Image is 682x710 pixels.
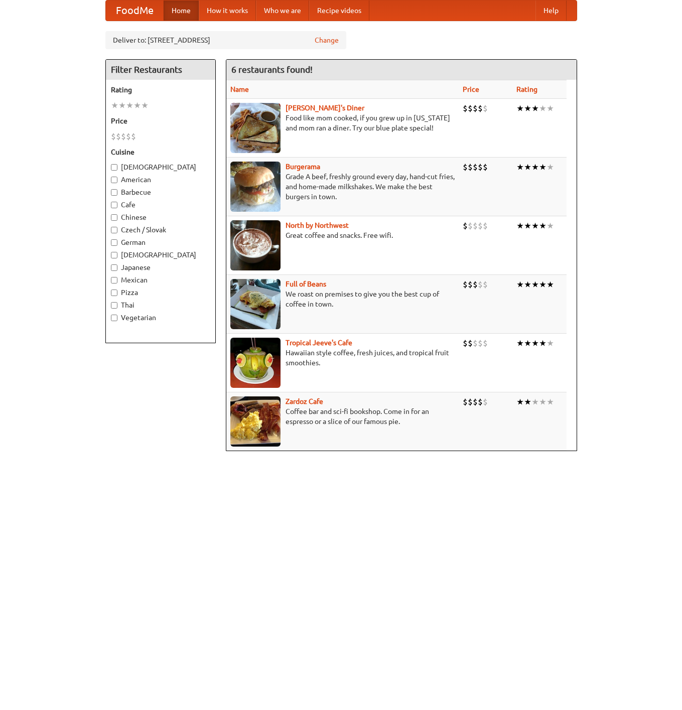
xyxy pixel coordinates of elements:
[535,1,567,21] a: Help
[531,220,539,231] li: ★
[105,31,346,49] div: Deliver to: [STREET_ADDRESS]
[106,1,164,21] a: FoodMe
[478,338,483,349] li: $
[111,227,117,233] input: Czech / Slovak
[111,290,117,296] input: Pizza
[121,131,126,142] li: $
[111,250,210,260] label: [DEMOGRAPHIC_DATA]
[286,163,320,171] b: Burgerama
[539,338,547,349] li: ★
[463,162,468,173] li: $
[111,202,117,208] input: Cafe
[483,103,488,114] li: $
[111,225,210,235] label: Czech / Slovak
[524,338,531,349] li: ★
[309,1,369,21] a: Recipe videos
[106,60,215,80] h4: Filter Restaurants
[133,100,141,111] li: ★
[111,116,210,126] h5: Price
[531,396,539,407] li: ★
[111,177,117,183] input: American
[230,85,249,93] a: Name
[478,279,483,290] li: $
[483,279,488,290] li: $
[524,279,531,290] li: ★
[531,162,539,173] li: ★
[531,103,539,114] li: ★
[524,162,531,173] li: ★
[256,1,309,21] a: Who we are
[111,288,210,298] label: Pizza
[478,162,483,173] li: $
[547,396,554,407] li: ★
[111,262,210,272] label: Japanese
[539,396,547,407] li: ★
[141,100,149,111] li: ★
[111,162,210,172] label: [DEMOGRAPHIC_DATA]
[111,277,117,283] input: Mexican
[230,338,281,388] img: jeeves.jpg
[230,103,281,153] img: sallys.jpg
[463,279,468,290] li: $
[468,396,473,407] li: $
[111,189,117,196] input: Barbecue
[111,100,118,111] li: ★
[473,220,478,231] li: $
[111,131,116,142] li: $
[231,65,313,74] ng-pluralize: 6 restaurants found!
[547,220,554,231] li: ★
[524,103,531,114] li: ★
[483,338,488,349] li: $
[111,239,117,246] input: German
[230,406,455,427] p: Coffee bar and sci-fi bookshop. Come in for an espresso or a slice of our famous pie.
[483,220,488,231] li: $
[111,237,210,247] label: German
[468,220,473,231] li: $
[478,220,483,231] li: $
[126,100,133,111] li: ★
[539,220,547,231] li: ★
[539,279,547,290] li: ★
[516,162,524,173] li: ★
[473,279,478,290] li: $
[473,162,478,173] li: $
[531,338,539,349] li: ★
[516,279,524,290] li: ★
[111,187,210,197] label: Barbecue
[230,230,455,240] p: Great coffee and snacks. Free wifi.
[547,162,554,173] li: ★
[468,162,473,173] li: $
[524,220,531,231] li: ★
[111,264,117,271] input: Japanese
[516,338,524,349] li: ★
[111,214,117,221] input: Chinese
[286,339,352,347] a: Tropical Jeeve's Cafe
[286,397,323,405] a: Zardoz Cafe
[463,85,479,93] a: Price
[516,220,524,231] li: ★
[131,131,136,142] li: $
[230,348,455,368] p: Hawaiian style coffee, fresh juices, and tropical fruit smoothies.
[118,100,126,111] li: ★
[539,103,547,114] li: ★
[111,85,210,95] h5: Rating
[524,396,531,407] li: ★
[473,396,478,407] li: $
[286,221,349,229] a: North by Northwest
[111,147,210,157] h5: Cuisine
[230,279,281,329] img: beans.jpg
[199,1,256,21] a: How it works
[286,104,364,112] a: [PERSON_NAME]'s Diner
[126,131,131,142] li: $
[547,103,554,114] li: ★
[230,289,455,309] p: We roast on premises to give you the best cup of coffee in town.
[111,252,117,258] input: [DEMOGRAPHIC_DATA]
[473,338,478,349] li: $
[547,338,554,349] li: ★
[463,103,468,114] li: $
[286,280,326,288] a: Full of Beans
[547,279,554,290] li: ★
[539,162,547,173] li: ★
